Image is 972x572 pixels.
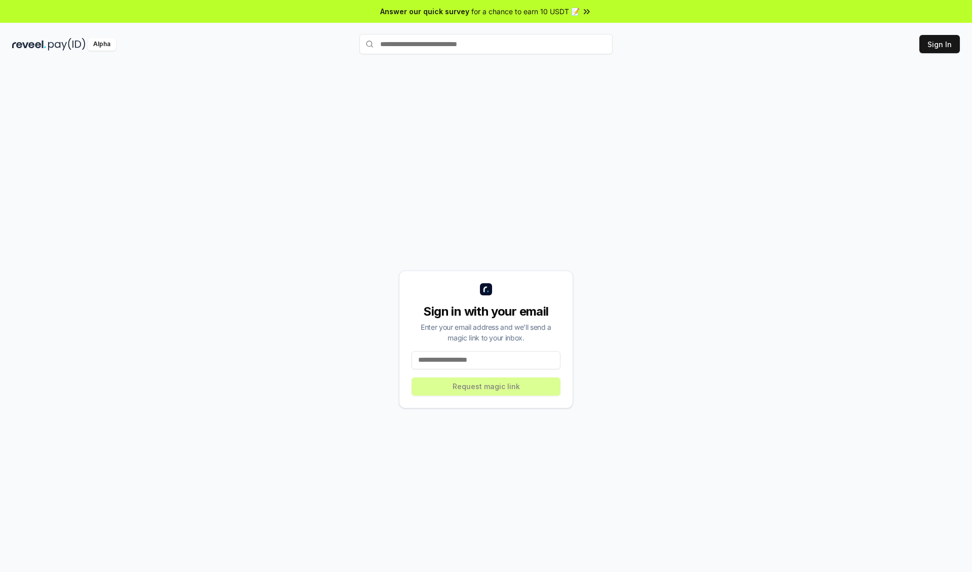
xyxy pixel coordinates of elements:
span: for a chance to earn 10 USDT 📝 [471,6,580,17]
img: logo_small [480,283,492,295]
img: reveel_dark [12,38,46,51]
span: Answer our quick survey [380,6,469,17]
div: Alpha [88,38,116,51]
button: Sign In [919,35,960,53]
div: Sign in with your email [412,303,560,320]
div: Enter your email address and we’ll send a magic link to your inbox. [412,322,560,343]
img: pay_id [48,38,86,51]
